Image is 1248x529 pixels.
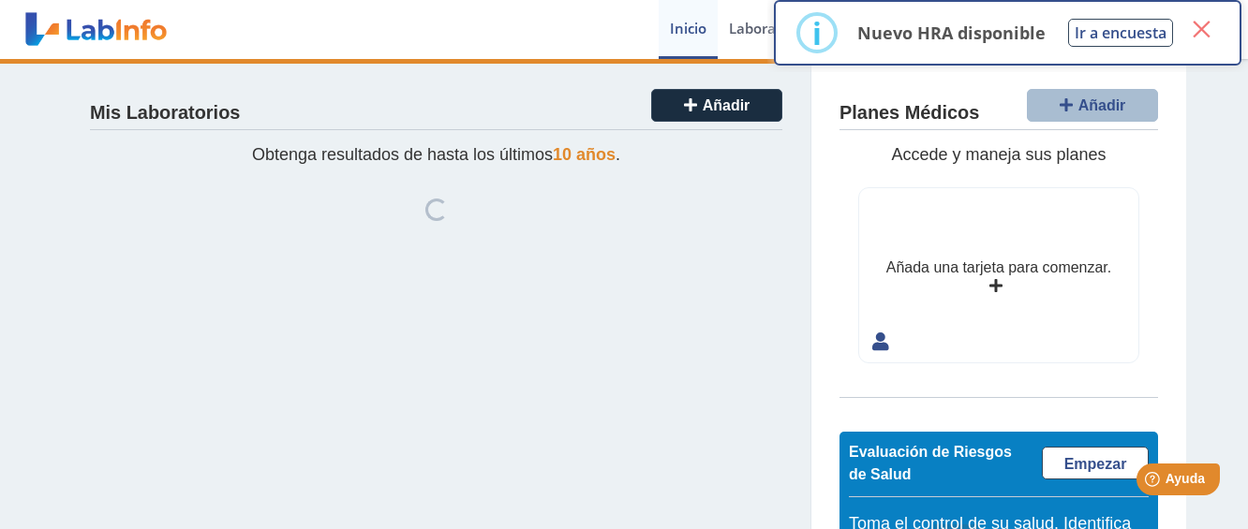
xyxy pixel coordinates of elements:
[1078,97,1126,113] span: Añadir
[1081,456,1227,508] iframe: Help widget launcher
[1027,89,1158,122] button: Añadir
[1042,447,1149,479] a: Empezar
[886,257,1111,279] div: Añada una tarjeta para comenzar.
[553,145,616,164] span: 10 años
[90,102,240,125] h4: Mis Laboratorios
[1064,456,1127,472] span: Empezar
[252,145,620,164] span: Obtenga resultados de hasta los últimos .
[1184,12,1218,46] button: Close this dialog
[839,102,979,125] h4: Planes Médicos
[891,145,1106,164] span: Accede y maneja sus planes
[812,16,822,50] div: i
[857,22,1046,44] p: Nuevo HRA disponible
[651,89,782,122] button: Añadir
[1068,19,1173,47] button: Ir a encuesta
[849,444,1012,482] span: Evaluación de Riesgos de Salud
[703,97,750,113] span: Añadir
